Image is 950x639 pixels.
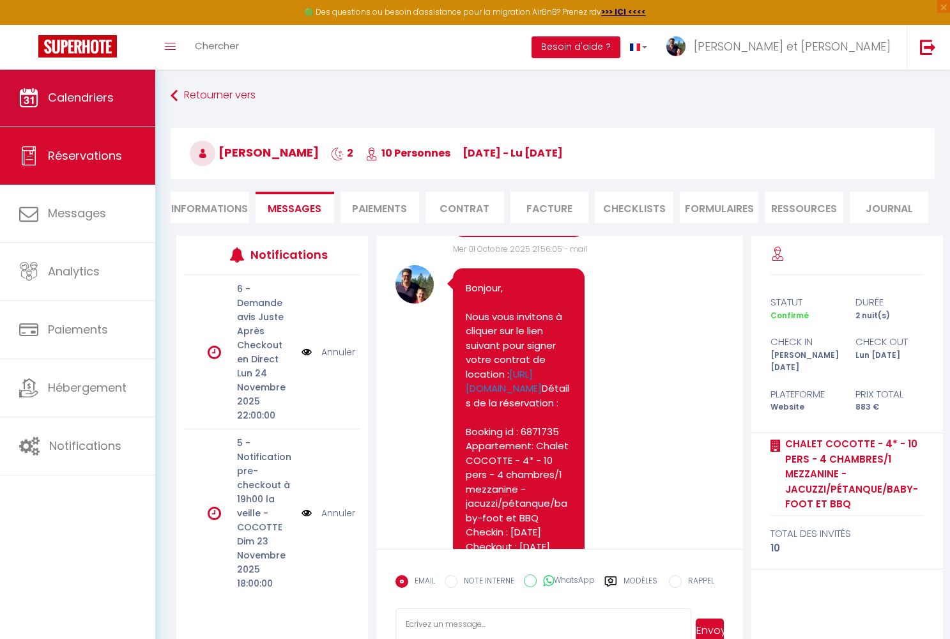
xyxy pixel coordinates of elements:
[321,506,355,520] a: Annuler
[463,146,563,160] span: [DATE] - lu [DATE]
[537,574,595,589] label: WhatsApp
[171,192,249,223] li: Informations
[453,243,587,254] span: Mer 01 Octobre 2025 21:56:05 - mail
[250,240,323,269] h3: Notifications
[48,205,106,221] span: Messages
[331,146,353,160] span: 2
[457,575,514,589] label: NOTE INTERNE
[48,380,126,396] span: Hébergement
[185,25,249,70] a: Chercher
[171,84,935,107] a: Retourner vers
[770,526,924,541] div: total des invités
[847,387,932,402] div: Prix total
[321,345,355,359] a: Annuler
[237,436,293,534] p: 5 - Notification pre-checkout à 19h00 la veille -COCOTTE
[532,36,620,58] button: Besoin d'aide ?
[408,575,435,589] label: EMAIL
[781,436,924,512] a: Chalet COCOTTE - 4* - 10 pers - 4 chambres/1 mezzanine - jacuzzi/pétanque/baby-foot et BBQ
[48,321,108,337] span: Paiements
[770,541,924,556] div: 10
[762,334,847,350] div: check in
[762,401,847,413] div: Website
[49,438,121,454] span: Notifications
[765,192,843,223] li: Ressources
[920,39,936,55] img: logout
[847,310,932,322] div: 2 nuit(s)
[595,192,673,223] li: CHECKLISTS
[762,295,847,310] div: statut
[510,192,589,223] li: Facture
[601,6,646,17] a: >>> ICI <<<<
[762,387,847,402] div: Plateforme
[190,144,319,160] span: [PERSON_NAME]
[847,401,932,413] div: 883 €
[395,265,434,304] img: 17131156394236.jpg
[770,310,809,321] span: Confirmé
[762,350,847,374] div: [PERSON_NAME] [DATE]
[657,25,907,70] a: ... [PERSON_NAME] et [PERSON_NAME]
[682,575,714,589] label: RAPPEL
[38,35,117,58] img: Super Booking
[341,192,419,223] li: Paiements
[237,366,293,422] p: Lun 24 Novembre 2025 22:00:00
[850,192,928,223] li: Journal
[466,367,542,396] a: [URL][DOMAIN_NAME]
[847,334,932,350] div: check out
[680,192,758,223] li: FORMULAIRES
[302,506,312,520] img: NO IMAGE
[268,201,321,216] span: Messages
[365,146,450,160] span: 10 Personnes
[847,350,932,374] div: Lun [DATE]
[847,295,932,310] div: durée
[425,192,504,223] li: Contrat
[48,263,100,279] span: Analytics
[302,345,312,359] img: NO IMAGE
[195,39,239,52] span: Chercher
[48,148,122,164] span: Réservations
[666,36,686,56] img: ...
[237,534,293,590] p: Dim 23 Novembre 2025 18:00:00
[624,575,657,597] label: Modèles
[237,282,293,366] p: 6 - Demande avis Juste Après Checkout en Direct
[48,89,114,105] span: Calendriers
[694,38,891,54] span: [PERSON_NAME] et [PERSON_NAME]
